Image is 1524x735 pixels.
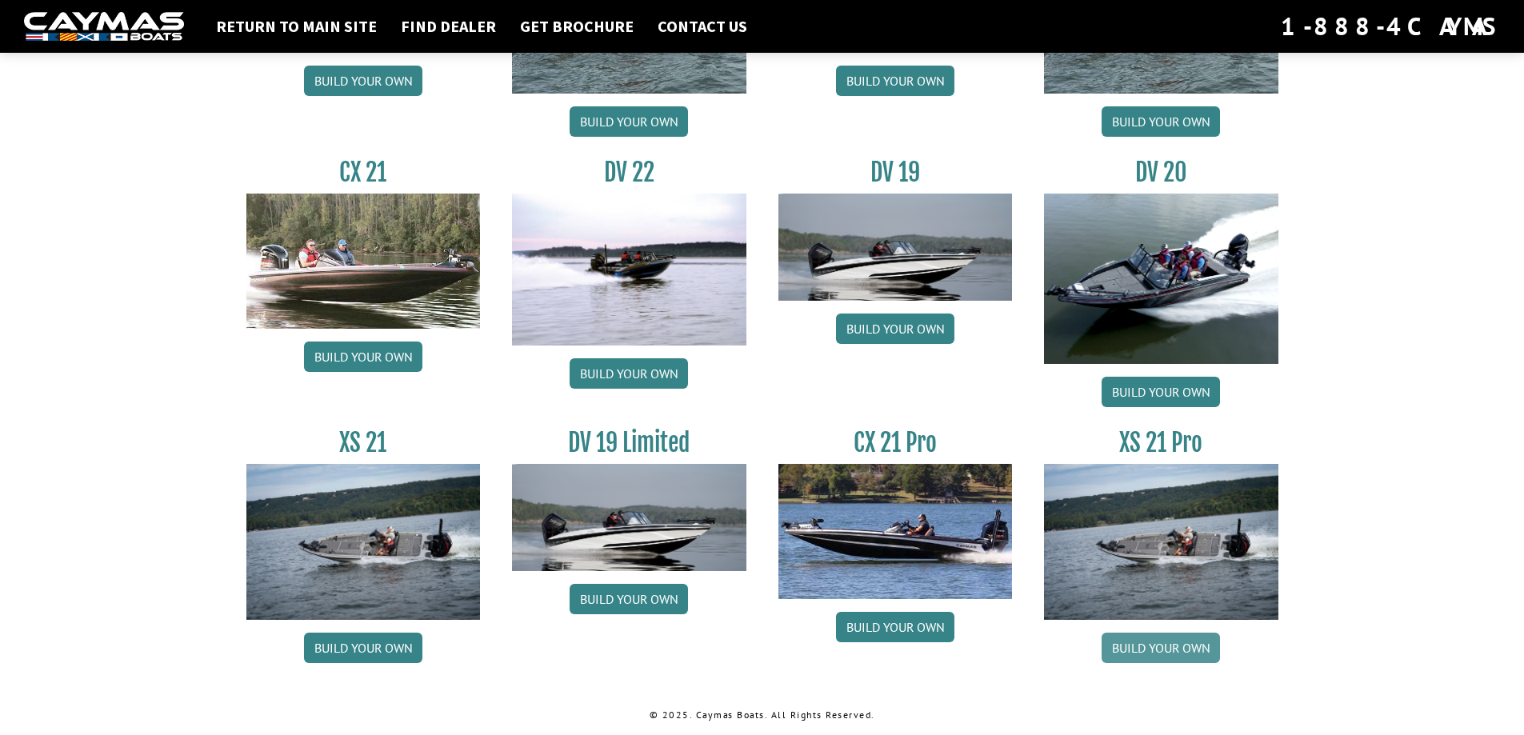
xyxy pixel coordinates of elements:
[1102,106,1220,137] a: Build your own
[512,158,746,187] h3: DV 22
[1281,9,1500,44] div: 1-888-4CAYMAS
[246,158,481,187] h3: CX 21
[512,464,746,571] img: dv-19-ban_from_website_for_caymas_connect.png
[570,584,688,614] a: Build your own
[246,194,481,328] img: CX21_thumb.jpg
[778,158,1013,187] h3: DV 19
[246,464,481,620] img: XS_21_thumbnail.jpg
[650,16,755,37] a: Contact Us
[1044,158,1278,187] h3: DV 20
[512,428,746,457] h3: DV 19 Limited
[778,464,1013,598] img: CX-21Pro_thumbnail.jpg
[570,106,688,137] a: Build your own
[1102,633,1220,663] a: Build your own
[208,16,385,37] a: Return to main site
[1044,464,1278,620] img: XS_21_thumbnail.jpg
[1044,428,1278,457] h3: XS 21 Pro
[512,16,642,37] a: Get Brochure
[246,428,481,457] h3: XS 21
[304,66,422,96] a: Build your own
[778,428,1013,457] h3: CX 21 Pro
[836,612,954,642] a: Build your own
[393,16,504,37] a: Find Dealer
[304,633,422,663] a: Build your own
[1102,377,1220,407] a: Build your own
[24,12,184,42] img: white-logo-c9c8dbefe5ff5ceceb0f0178aa75bf4bb51f6bca0971e226c86eb53dfe498488.png
[512,194,746,346] img: DV22_original_motor_cropped_for_caymas_connect.jpg
[246,708,1278,722] p: © 2025. Caymas Boats. All Rights Reserved.
[836,66,954,96] a: Build your own
[778,194,1013,301] img: dv-19-ban_from_website_for_caymas_connect.png
[836,314,954,344] a: Build your own
[304,342,422,372] a: Build your own
[1044,194,1278,364] img: DV_20_from_website_for_caymas_connect.png
[570,358,688,389] a: Build your own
